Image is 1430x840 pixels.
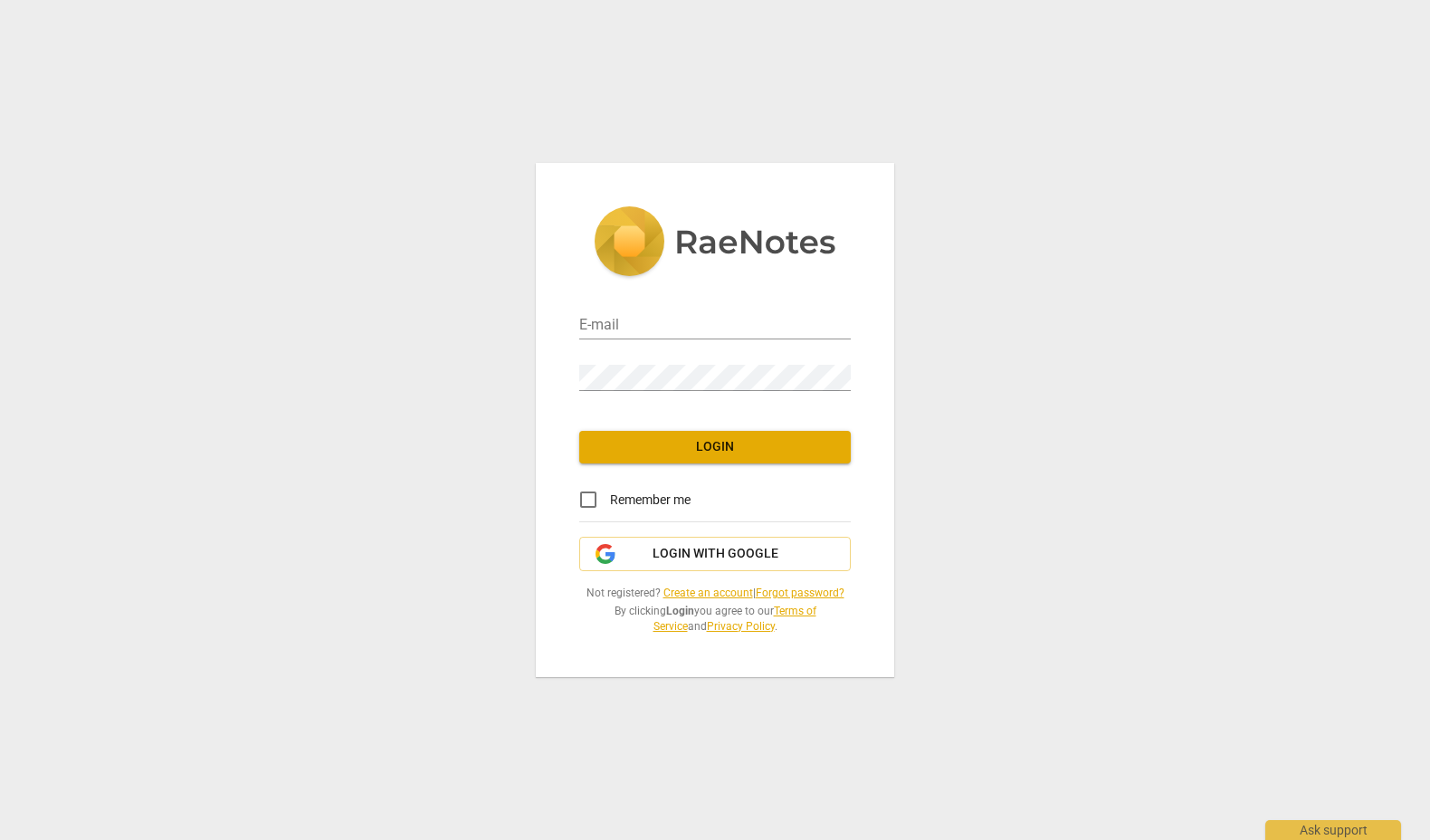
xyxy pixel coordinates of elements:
[653,545,778,563] span: Login with Google
[579,604,851,634] span: By clicking you agree to our and .
[653,605,816,633] a: Terms of Service
[1265,820,1401,840] div: Ask support
[594,206,836,281] img: 5ac2273c67554f335776073100b6d88f.svg
[594,438,836,456] span: Login
[707,620,775,633] a: Privacy Policy
[666,605,694,617] b: Login
[579,431,851,463] button: Login
[663,587,753,599] a: Create an account
[579,537,851,571] button: Login with Google
[579,586,851,601] span: Not registered? |
[756,587,844,599] a: Forgot password?
[610,491,691,510] span: Remember me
